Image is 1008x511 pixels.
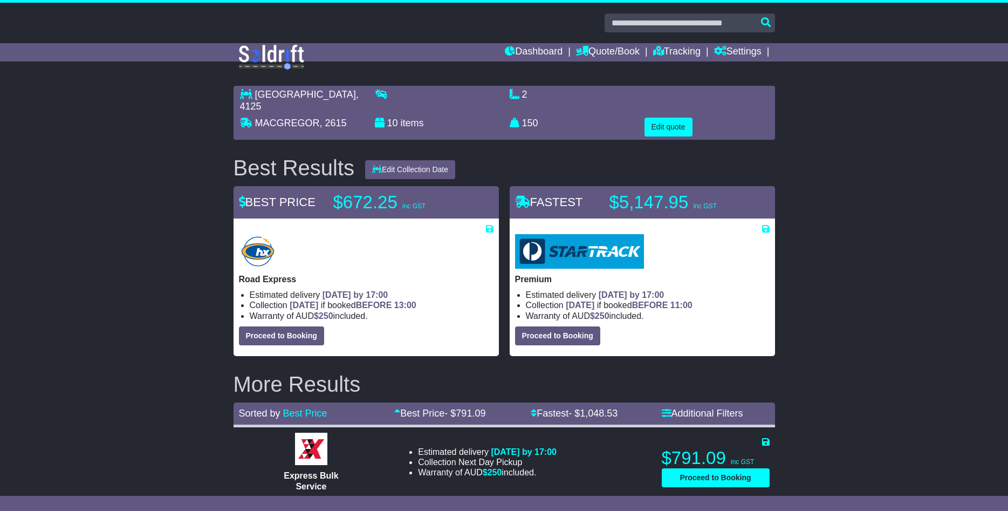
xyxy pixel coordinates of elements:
[284,471,338,490] span: Express Bulk Service
[283,408,327,419] a: Best Price
[531,408,618,419] a: Fastest- $1,048.53
[644,118,692,137] button: Edit quote
[239,274,493,284] p: Road Express
[240,89,359,112] span: , 4125
[250,300,493,310] li: Collection
[522,118,538,128] span: 150
[483,468,502,477] span: $
[599,290,664,299] span: [DATE] by 17:00
[670,301,692,310] span: 11:00
[418,447,557,457] li: Estimated delivery
[228,156,360,180] div: Best Results
[505,43,563,62] a: Dashboard
[239,326,324,345] button: Proceed to Booking
[394,408,485,419] a: Best Price- $791.09
[714,43,762,62] a: Settings
[290,301,416,310] span: if booked
[255,89,356,100] span: [GEOGRAPHIC_DATA]
[662,468,770,487] button: Proceed to Booking
[255,118,320,128] span: MACGREGOR
[314,311,333,321] span: $
[365,160,455,179] button: Edit Collection Date
[444,408,485,419] span: - $
[323,290,388,299] span: [DATE] by 17:00
[609,192,744,213] p: $5,147.95
[402,202,426,210] span: inc GST
[590,311,609,321] span: $
[566,301,692,310] span: if booked
[356,301,392,310] span: BEFORE
[394,301,416,310] span: 13:00
[522,89,527,100] span: 2
[250,311,493,321] li: Warranty of AUD included.
[515,195,583,209] span: FASTEST
[491,447,557,457] span: [DATE] by 17:00
[515,274,770,284] p: Premium
[239,234,277,269] img: Hunter Express: Road Express
[515,326,600,345] button: Proceed to Booking
[662,408,743,419] a: Additional Filters
[295,433,327,465] img: Border Express: Express Bulk Service
[526,311,770,321] li: Warranty of AUD included.
[488,468,502,477] span: 250
[515,234,644,269] img: StarTrack: Premium
[568,408,618,419] span: - $
[387,118,398,128] span: 10
[576,43,640,62] a: Quote/Book
[418,457,557,467] li: Collection
[250,290,493,300] li: Estimated delivery
[458,458,522,467] span: Next Day Pickup
[653,43,701,62] a: Tracking
[662,447,770,469] p: $791.09
[290,301,318,310] span: [DATE]
[731,458,754,466] span: inc GST
[632,301,668,310] span: BEFORE
[526,300,770,310] li: Collection
[693,202,716,210] span: inc GST
[239,195,316,209] span: BEST PRICE
[595,311,609,321] span: 250
[319,311,333,321] span: 250
[320,118,347,128] span: , 2615
[239,408,280,419] span: Sorted by
[234,372,775,396] h2: More Results
[418,467,557,478] li: Warranty of AUD included.
[580,408,618,419] span: 1,048.53
[566,301,594,310] span: [DATE]
[401,118,424,128] span: items
[456,408,485,419] span: 791.09
[333,192,468,213] p: $672.25
[526,290,770,300] li: Estimated delivery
